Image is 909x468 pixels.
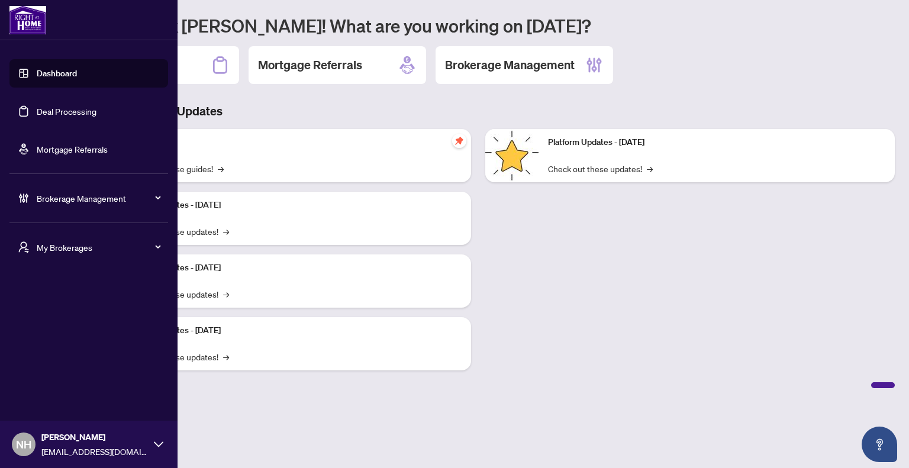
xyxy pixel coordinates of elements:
[37,241,160,254] span: My Brokerages
[62,103,895,120] h3: Brokerage & Industry Updates
[37,106,96,117] a: Deal Processing
[223,350,229,363] span: →
[548,162,653,175] a: Check out these updates!→
[485,129,539,182] img: Platform Updates - June 23, 2025
[9,6,46,34] img: logo
[41,445,148,458] span: [EMAIL_ADDRESS][DOMAIN_NAME]
[223,288,229,301] span: →
[16,436,31,453] span: NH
[124,199,462,212] p: Platform Updates - [DATE]
[62,14,895,37] h1: Welcome back [PERSON_NAME]! What are you working on [DATE]?
[124,262,462,275] p: Platform Updates - [DATE]
[41,431,148,444] span: [PERSON_NAME]
[862,427,897,462] button: Open asap
[548,136,885,149] p: Platform Updates - [DATE]
[37,192,160,205] span: Brokerage Management
[445,57,575,73] h2: Brokerage Management
[18,241,30,253] span: user-switch
[452,134,466,148] span: pushpin
[223,225,229,238] span: →
[647,162,653,175] span: →
[37,144,108,154] a: Mortgage Referrals
[218,162,224,175] span: →
[124,136,462,149] p: Self-Help
[258,57,362,73] h2: Mortgage Referrals
[124,324,462,337] p: Platform Updates - [DATE]
[37,68,77,79] a: Dashboard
